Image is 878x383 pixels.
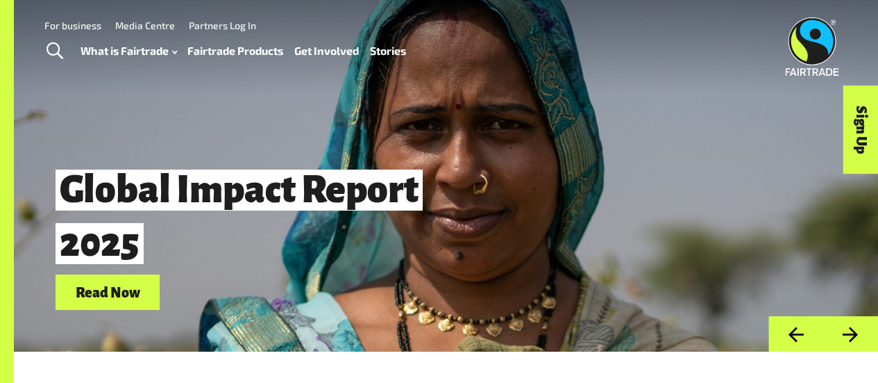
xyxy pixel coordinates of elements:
[81,41,177,60] a: What is Fairtrade
[44,19,101,31] a: For business
[370,41,406,60] a: Stories
[115,19,175,31] a: Media Centre
[768,316,823,352] button: Previous
[786,17,839,76] img: Fairtrade Australia New Zealand logo
[37,34,71,69] a: Toggle Search
[294,41,359,60] a: Get Involved
[189,19,256,31] a: Partners Log In
[823,316,878,352] button: Next
[187,41,283,60] a: Fairtrade Products
[56,170,423,264] span: Global Impact Report 2025
[56,275,160,310] a: Read Now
